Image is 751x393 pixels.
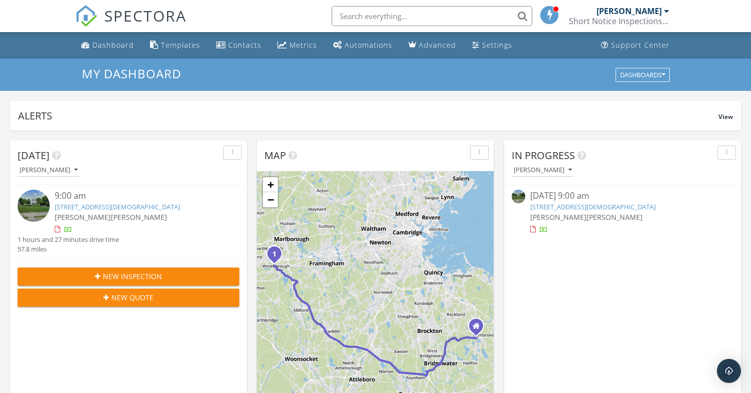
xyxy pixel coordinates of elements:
button: [PERSON_NAME] [512,164,574,177]
i: 1 [272,251,276,258]
div: Open Intercom Messenger [717,359,741,383]
div: 1 hours and 27 minutes drive time [18,235,119,244]
div: Alerts [18,109,718,122]
a: [STREET_ADDRESS][DEMOGRAPHIC_DATA] [55,202,180,211]
a: Zoom in [263,177,278,192]
div: 9:00 am [55,190,221,202]
a: Dashboard [77,36,138,55]
span: [PERSON_NAME] [111,212,167,222]
div: [DATE] 9:00 am [530,190,715,202]
div: Dashboards [620,71,665,78]
button: New Inspection [18,268,239,286]
a: 9:00 am [STREET_ADDRESS][DEMOGRAPHIC_DATA] [PERSON_NAME][PERSON_NAME] 1 hours and 27 minutes driv... [18,190,239,254]
div: Automations [345,40,392,50]
div: Contacts [228,40,261,50]
a: Advanced [404,36,460,55]
div: Metrics [289,40,317,50]
button: Dashboards [616,68,670,82]
div: 30 Fallons Point, Hanson MA 02341 [476,326,482,332]
button: [PERSON_NAME] [18,164,80,177]
div: Support Center [611,40,670,50]
span: New Inspection [103,271,162,282]
div: [PERSON_NAME] [596,6,662,16]
a: Automations (Basic) [329,36,396,55]
a: [STREET_ADDRESS][DEMOGRAPHIC_DATA] [530,202,656,211]
div: [PERSON_NAME] [20,167,78,174]
a: Zoom out [263,192,278,207]
span: In Progress [512,149,575,162]
div: Settings [482,40,512,50]
span: [PERSON_NAME] [55,212,111,222]
div: Advanced [419,40,456,50]
span: [PERSON_NAME] [586,212,643,222]
a: Support Center [597,36,674,55]
input: Search everything... [332,6,532,26]
img: streetview [512,190,525,203]
span: My Dashboard [82,65,181,82]
span: View [718,112,733,121]
a: Contacts [212,36,265,55]
div: Short Notice Inspections LLC [569,16,669,26]
span: [PERSON_NAME] [530,212,586,222]
div: 57.8 miles [18,244,119,254]
a: Settings [468,36,516,55]
div: [PERSON_NAME] [514,167,572,174]
img: The Best Home Inspection Software - Spectora [75,5,97,27]
span: New Quote [111,292,154,303]
button: New Quote [18,289,239,307]
div: Dashboard [92,40,134,50]
div: 43 Church St, Westborough, MA 01581 [274,253,280,259]
div: Templates [161,40,200,50]
a: Templates [146,36,204,55]
a: Metrics [273,36,321,55]
a: SPECTORA [75,14,187,35]
span: SPECTORA [104,5,187,26]
span: [DATE] [18,149,50,162]
a: [DATE] 9:00 am [STREET_ADDRESS][DEMOGRAPHIC_DATA] [PERSON_NAME][PERSON_NAME] [512,190,733,234]
span: Map [264,149,286,162]
img: streetview [18,190,50,222]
